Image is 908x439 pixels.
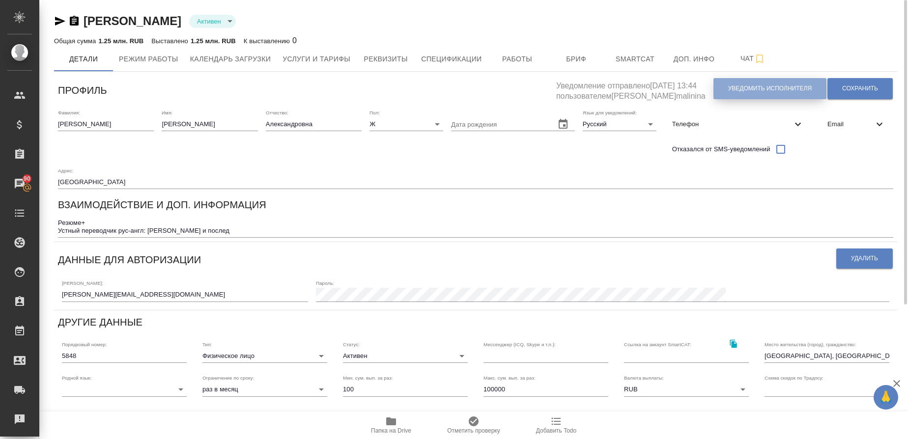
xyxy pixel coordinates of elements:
[820,113,893,135] div: Email
[447,427,500,434] span: Отметить проверку
[2,171,37,196] a: 90
[369,117,443,131] div: Ж
[583,110,637,115] label: Язык для уведомлений:
[343,342,360,347] label: Статус:
[350,412,432,439] button: Папка на Drive
[827,119,874,129] span: Email
[369,110,380,115] label: Пол:
[671,53,718,65] span: Доп. инфо
[244,35,297,47] div: 0
[730,53,777,65] span: Чат
[84,14,181,27] a: [PERSON_NAME]
[624,342,691,347] label: Ссылка на аккаунт SmartCAT:
[58,314,142,330] h6: Другие данные
[58,197,266,213] h6: Взаимодействие и доп. информация
[62,376,92,381] label: Родной язык:
[98,37,143,45] p: 1.25 млн. RUB
[728,84,812,93] span: Уведомить исполнителя
[432,412,515,439] button: Отметить проверку
[62,342,107,347] label: Порядковый номер:
[202,349,327,363] div: Физическое лицо
[765,342,856,347] label: Место жительства (город), гражданство:
[878,387,894,408] span: 🙏
[583,117,656,131] div: Русский
[362,53,409,65] span: Реквизиты
[316,281,334,286] label: Пароль:
[58,219,893,234] textarea: Резюме+ Устный переводчик рус-англ: [PERSON_NAME] и послед
[283,53,350,65] span: Услуги и тарифы
[624,383,749,396] div: RUB
[244,37,292,45] p: К выставлению
[62,281,103,286] label: [PERSON_NAME]:
[664,113,812,135] div: Телефон
[266,110,288,115] label: Отчество:
[556,76,713,102] h5: Уведомление отправлено [DATE] 13:44 пользователем [PERSON_NAME]malinina
[202,342,212,347] label: Тип:
[58,252,201,268] h6: Данные для авторизации
[68,15,80,27] button: Скопировать ссылку
[202,376,254,381] label: Ограничение по сроку:
[672,144,770,154] span: Отказался от SMS-уведомлений
[119,53,178,65] span: Режим работы
[343,376,393,381] label: Мин. сум. вып. за раз:
[483,342,556,347] label: Мессенджер (ICQ, Skype и т.п.):
[202,383,327,396] div: раз в месяц
[672,119,792,129] span: Телефон
[189,15,236,28] div: Активен
[836,248,893,269] button: Удалить
[723,334,743,354] button: Скопировать ссылку
[343,349,468,363] div: Активен
[765,376,823,381] label: Схема скидок по Традосу:
[553,53,600,65] span: Бриф
[851,254,878,263] span: Удалить
[371,427,411,434] span: Папка на Drive
[421,53,482,65] span: Спецификации
[536,427,576,434] span: Добавить Todo
[191,37,236,45] p: 1.25 млн. RUB
[494,53,541,65] span: Работы
[18,174,36,184] span: 90
[515,412,597,439] button: Добавить Todo
[194,17,224,26] button: Активен
[151,37,191,45] p: Выставлено
[483,376,536,381] label: Макс. сум. вып. за раз:
[54,37,98,45] p: Общая сумма
[54,15,66,27] button: Скопировать ссылку для ЯМессенджера
[58,82,107,98] h6: Профиль
[624,376,664,381] label: Валюта выплаты:
[58,168,73,173] label: Адрес:
[827,78,893,99] button: Сохранить
[612,53,659,65] span: Smartcat
[162,110,172,115] label: Имя:
[874,385,898,410] button: 🙏
[60,53,107,65] span: Детали
[842,84,878,93] span: Сохранить
[713,78,826,99] button: Уведомить исполнителя
[58,110,80,115] label: Фамилия:
[190,53,271,65] span: Календарь загрузки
